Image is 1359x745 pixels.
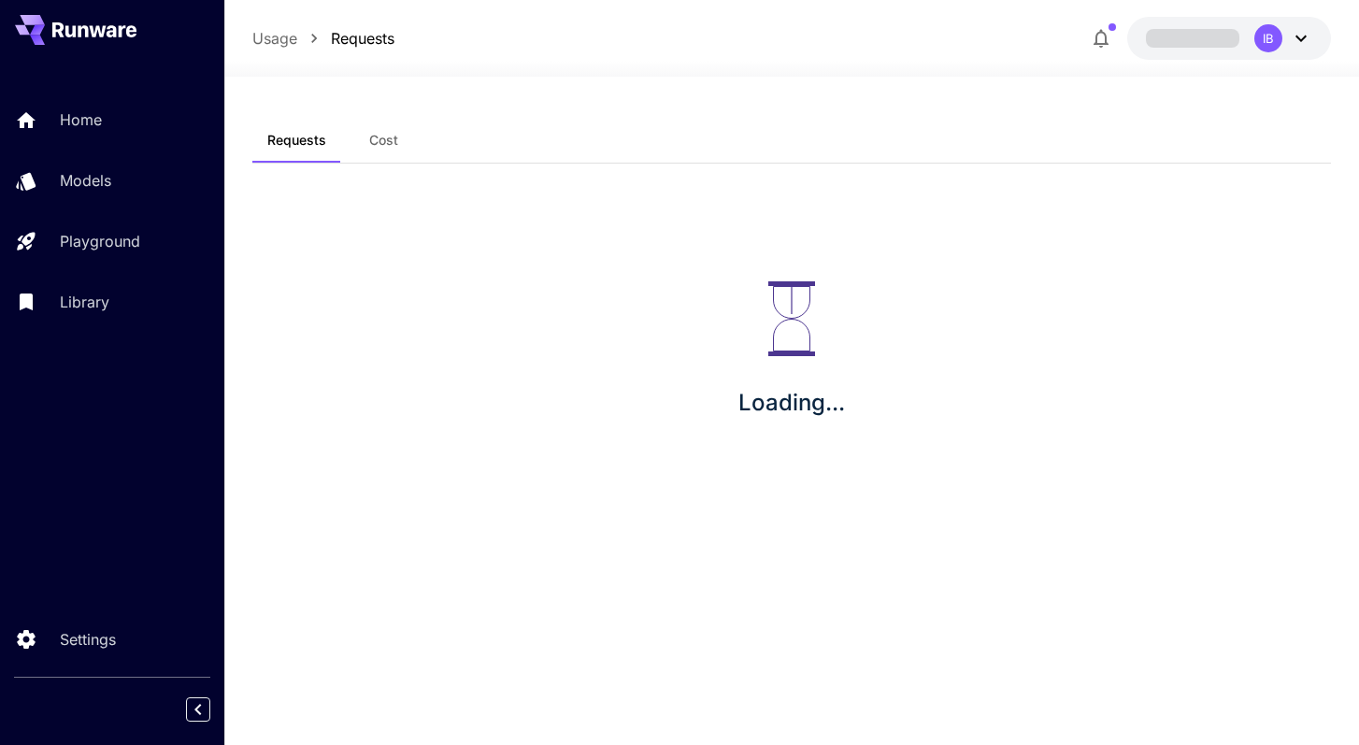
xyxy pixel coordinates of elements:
[60,230,140,252] p: Playground
[60,628,116,651] p: Settings
[1254,24,1282,52] div: IB
[60,108,102,131] p: Home
[60,291,109,313] p: Library
[331,27,394,50] a: Requests
[60,169,111,192] p: Models
[200,693,224,726] div: Collapse sidebar
[738,386,845,420] p: Loading...
[252,27,394,50] nav: breadcrumb
[252,27,297,50] a: Usage
[267,132,326,149] span: Requests
[369,132,398,149] span: Cost
[186,697,210,722] button: Collapse sidebar
[1127,17,1331,60] button: IB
